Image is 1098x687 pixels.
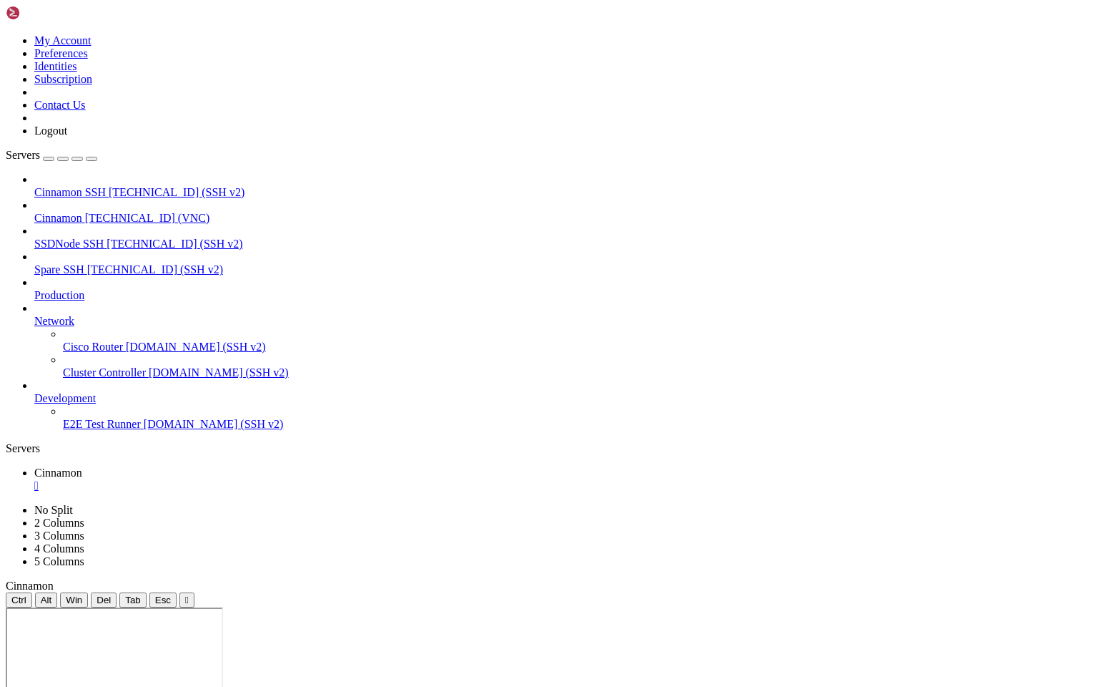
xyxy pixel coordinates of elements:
[6,442,1092,455] div: Servers
[34,467,82,479] span: Cinnamon
[34,302,1092,379] li: Network
[107,238,242,250] span: [TECHNICAL_ID] (SSH v2)
[63,405,1092,431] li: E2E Test Runner [DOMAIN_NAME] (SSH v2)
[34,504,73,516] a: No Split
[34,392,1092,405] a: Development
[179,593,194,608] button: 
[34,530,84,542] a: 3 Columns
[34,186,1092,199] a: Cinnamon SSH [TECHNICAL_ID] (SSH v2)
[34,60,77,72] a: Identities
[34,250,1092,276] li: Spare SSH [TECHNICAL_ID] (SSH v2)
[34,315,1092,328] a: Network
[35,593,58,608] button: Alt
[41,595,52,605] span: Alt
[87,263,223,276] span: [TECHNICAL_ID] (SSH v2)
[34,125,67,137] a: Logout
[34,542,84,555] a: 4 Columns
[34,34,91,47] a: My Account
[34,392,96,404] span: Development
[34,289,84,301] span: Production
[155,595,171,605] span: Esc
[34,289,1092,302] a: Production
[63,418,1092,431] a: E2E Test Runner [DOMAIN_NAME] (SSH v2)
[34,379,1092,431] li: Development
[185,595,189,605] div: 
[63,341,123,353] span: Cisco Router
[34,263,1092,276] a: Spare SSH [TECHNICAL_ID] (SSH v2)
[34,99,86,111] a: Contact Us
[6,580,54,592] span: Cinnamon
[34,238,104,250] span: SSDNode SSH
[63,328,1092,354] li: Cisco Router [DOMAIN_NAME] (SSH v2)
[34,173,1092,199] li: Cinnamon SSH [TECHNICAL_ID] (SSH v2)
[34,517,84,529] a: 2 Columns
[63,418,141,430] span: E2E Test Runner
[63,366,1092,379] a: Cluster Controller [DOMAIN_NAME] (SSH v2)
[34,73,92,85] a: Subscription
[34,315,74,327] span: Network
[11,595,26,605] span: Ctrl
[60,593,88,608] button: Win
[6,6,88,20] img: Shellngn
[66,595,82,605] span: Win
[34,479,1092,492] a: 
[63,366,146,379] span: Cluster Controller
[34,555,84,567] a: 5 Columns
[34,199,1092,225] li: Cinnamon [TECHNICAL_ID] (VNC)
[97,595,111,605] span: Del
[34,186,106,198] span: Cinnamon SSH
[91,593,117,608] button: Del
[34,212,82,224] span: Cinnamon
[34,276,1092,302] li: Production
[119,593,147,608] button: Tab
[63,341,1092,354] a: Cisco Router [DOMAIN_NAME] (SSH v2)
[149,366,289,379] span: [DOMAIN_NAME] (SSH v2)
[144,418,284,430] span: [DOMAIN_NAME] (SSH v2)
[34,212,1092,225] a: Cinnamon [TECHNICAL_ID] (VNC)
[6,149,40,161] span: Servers
[125,595,141,605] span: Tab
[109,186,244,198] span: [TECHNICAL_ID] (SSH v2)
[34,47,88,59] a: Preferences
[85,212,210,224] span: [TECHNICAL_ID] (VNC)
[149,593,177,608] button: Esc
[34,225,1092,250] li: SSDNode SSH [TECHNICAL_ID] (SSH v2)
[126,341,266,353] span: [DOMAIN_NAME] (SSH v2)
[6,593,32,608] button: Ctrl
[34,238,1092,250] a: SSDNode SSH [TECHNICAL_ID] (SSH v2)
[63,354,1092,379] li: Cluster Controller [DOMAIN_NAME] (SSH v2)
[34,263,84,276] span: Spare SSH
[34,467,1092,492] a: Cinnamon
[6,149,97,161] a: Servers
